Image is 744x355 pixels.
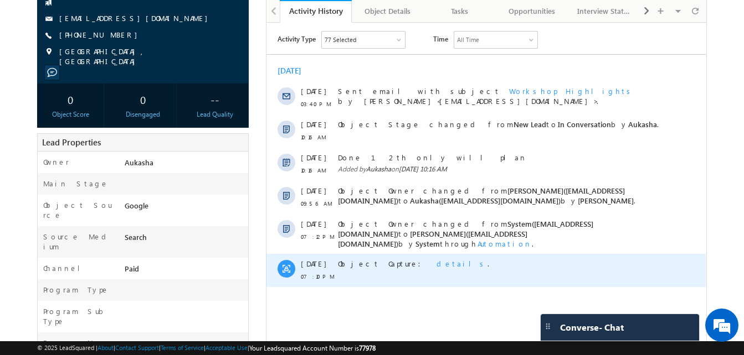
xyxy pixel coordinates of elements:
[560,322,624,332] span: Converse - Chat
[34,64,59,74] span: [DATE]
[40,109,101,119] div: Object Score
[122,232,248,247] div: Search
[161,344,204,351] a: Terms of Service
[59,13,213,23] a: [EMAIL_ADDRESS][DOMAIN_NAME]
[71,64,234,73] span: Sent email with subject
[71,163,369,182] span: Object Owner changed from to by .
[433,4,486,18] div: Tasks
[34,76,68,86] span: 03:40 PM
[291,97,345,106] span: In Conversation
[34,97,59,107] span: [DATE]
[132,142,181,150] span: [DATE] 10:16 AM
[288,6,343,16] div: Activity History
[184,109,245,119] div: Lead Quality
[151,276,201,291] em: Start Chat
[71,196,327,226] span: Object Owner changed from to by through .
[206,344,248,351] a: Acceptable Use
[71,206,261,226] span: [PERSON_NAME]([EMAIL_ADDRESS][DOMAIN_NAME])
[43,179,109,189] label: Main Stage
[34,143,68,153] span: 10:16 AM
[43,285,109,295] label: Program Type
[249,344,376,352] span: Your Leadsquared Account Number is
[55,9,138,25] div: Sales Activity,Program,Email Bounced,Email Link Clicked,Email Marked Spam & 72 more..
[112,89,173,109] div: 0
[71,163,358,182] span: [PERSON_NAME]([EMAIL_ADDRESS][DOMAIN_NAME])
[34,249,68,259] span: 07:10 PM
[122,200,248,216] div: Google
[58,12,90,22] div: 77 Selected
[34,236,59,246] span: [DATE]
[40,89,101,109] div: 0
[125,158,153,167] span: Aukasha
[59,46,230,66] span: [GEOGRAPHIC_DATA], [GEOGRAPHIC_DATA]
[247,97,280,106] span: New Lead
[170,236,221,246] span: details
[122,263,248,279] div: Paid
[100,142,125,150] span: Aukasha
[543,322,552,331] img: carter-drag
[211,216,265,226] span: Automation
[43,263,89,273] label: Channel
[182,6,208,32] div: Minimize live chat window
[42,137,101,148] span: Lead Properties
[43,157,69,167] label: Owner
[577,4,630,18] div: Interview Status
[191,12,213,22] div: All Time
[34,130,59,140] span: [DATE]
[167,8,182,25] span: Time
[98,344,114,351] a: About
[19,58,47,72] img: d_60004797649_company_0_60004797649
[43,232,114,252] label: Source Medium
[115,344,159,351] a: Contact Support
[43,338,112,348] label: Program Name
[37,343,376,353] span: © 2025 LeadSquared | | | | |
[34,163,59,173] span: [DATE]
[14,102,202,267] textarea: Type your message and hit 'Enter'
[71,142,393,152] span: Added by on
[43,200,114,220] label: Object Source
[243,64,368,73] span: Workshop Highlights
[58,58,186,72] div: Chat with us now
[34,209,68,219] span: 07:12 PM
[11,43,47,53] div: [DATE]
[71,97,392,106] span: Object Stage changed from to by .
[71,236,161,246] span: Object Capture:
[34,109,68,119] span: 10:16 AM
[149,216,173,226] span: System
[34,196,59,206] span: [DATE]
[71,130,393,140] span: Done 12th only will plan
[112,109,173,119] div: Disengaged
[505,4,558,18] div: Opportunities
[34,176,68,186] span: 09:56 AM
[359,344,376,352] span: 77978
[311,173,367,182] span: [PERSON_NAME]
[184,89,245,109] div: --
[71,196,327,216] span: System([EMAIL_ADDRESS][DOMAIN_NAME])
[11,8,49,25] span: Activity Type
[43,306,114,326] label: Program SubType
[361,4,414,18] div: Object Details
[59,30,143,41] span: [PHONE_NUMBER]
[362,97,391,106] span: Aukasha
[71,64,393,83] div: by [PERSON_NAME]<[EMAIL_ADDRESS][DOMAIN_NAME]>.
[71,236,393,246] div: .
[143,173,294,182] span: Aukasha([EMAIL_ADDRESS][DOMAIN_NAME])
